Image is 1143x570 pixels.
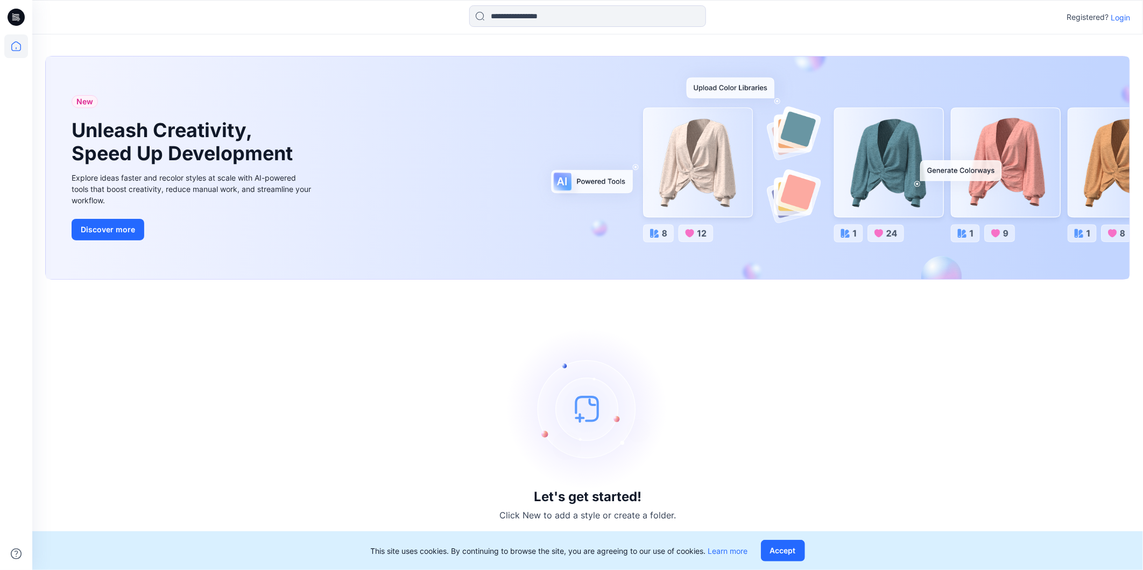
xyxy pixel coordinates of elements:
[72,119,298,165] h1: Unleash Creativity, Speed Up Development
[507,328,668,489] img: empty-state-image.svg
[72,219,144,240] button: Discover more
[371,545,748,557] p: This site uses cookies. By continuing to browse the site, you are agreeing to our use of cookies.
[1111,12,1130,23] p: Login
[761,540,805,561] button: Accept
[72,172,314,206] div: Explore ideas faster and recolor styles at scale with AI-powered tools that boost creativity, red...
[534,489,641,504] h3: Let's get started!
[76,95,93,108] span: New
[72,219,314,240] a: Discover more
[708,546,748,555] a: Learn more
[1067,11,1109,24] p: Registered?
[499,509,676,522] p: Click New to add a style or create a folder.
